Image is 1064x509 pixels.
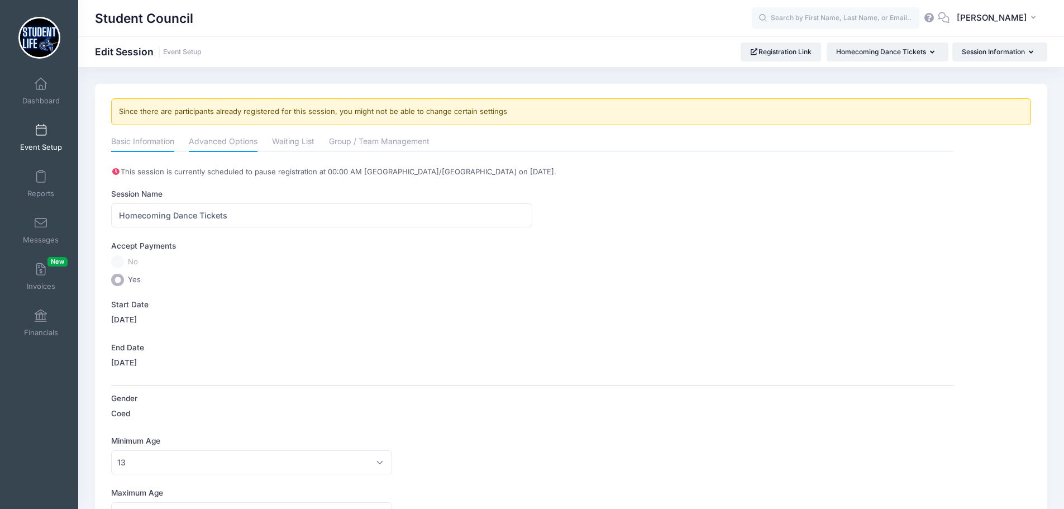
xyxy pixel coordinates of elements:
span: Event Setup [20,142,62,152]
h1: Edit Session [95,46,202,58]
a: Dashboard [15,72,68,111]
a: Messages [15,211,68,250]
label: Minimum Age [111,435,532,446]
button: Session Information [952,42,1047,61]
span: Messages [23,235,59,245]
label: Gender [111,393,532,404]
span: 13 [117,456,126,468]
button: [PERSON_NAME] [950,6,1047,31]
span: Dashboard [22,96,60,106]
button: Homecoming Dance Tickets [827,42,948,61]
label: Coed [111,408,130,419]
input: Yes [111,274,124,287]
span: Homecoming Dance Tickets [836,47,926,56]
a: Basic Information [111,132,174,153]
label: [DATE] [111,314,137,325]
div: This session is currently scheduled to pause registration at 00:00 AM [GEOGRAPHIC_DATA]/[GEOGRAPH... [111,167,953,178]
label: Start Date [111,299,532,310]
a: Waiting List [272,132,314,153]
a: Reports [15,164,68,203]
span: Invoices [27,282,55,291]
label: Accept Payments [111,240,176,251]
a: Group / Team Management [329,132,430,153]
label: Maximum Age [111,487,532,498]
span: Yes [128,274,141,286]
label: End Date [111,342,532,353]
a: Event Setup [163,48,202,56]
span: 13 [111,450,392,474]
span: New [47,257,68,267]
h1: Student Council [95,6,193,31]
img: Student Council [18,17,60,59]
a: Advanced Options [189,132,257,153]
input: Session Name [111,203,532,227]
input: Search by First Name, Last Name, or Email... [752,7,919,30]
label: Session Name [111,188,532,199]
a: Registration Link [741,42,822,61]
a: Event Setup [15,118,68,157]
a: Financials [15,303,68,342]
a: InvoicesNew [15,257,68,296]
div: Since there are participants already registered for this session, you might not be able to change... [111,98,1031,125]
span: Financials [24,328,58,337]
span: [PERSON_NAME] [957,12,1027,24]
span: Reports [27,189,54,198]
label: [DATE] [111,357,137,368]
span: No [128,256,138,268]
